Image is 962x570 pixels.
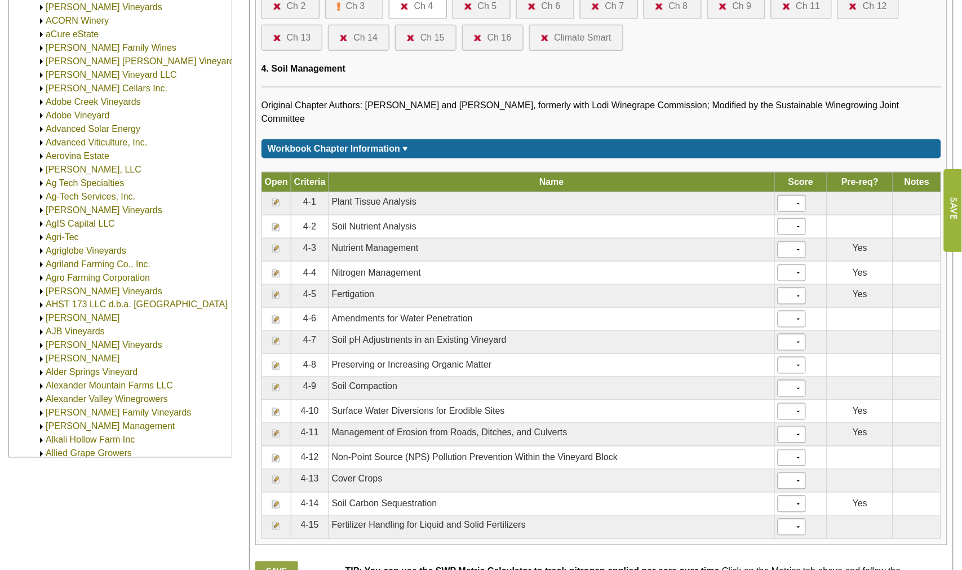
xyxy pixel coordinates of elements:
[46,151,109,161] a: Aerovina Estate
[46,246,126,255] a: Agriglobe Vineyards
[407,31,445,45] a: Ch 15
[46,273,150,282] a: Agro Farming Corporation
[353,31,378,45] div: Ch 14
[37,382,46,391] img: Expand Alexander Mountain Farms LLC
[827,423,893,447] td: Yes
[46,259,150,269] a: Agriland Farming Co., Inc.
[37,85,46,93] img: Expand Adelaida Cellars Inc.
[329,215,774,238] td: Soil Nutrient Analysis
[555,31,611,45] div: Climate Smart
[46,395,168,404] a: Alexander Valley Winegrowers
[340,31,378,45] a: Ch 14
[783,3,791,10] img: icon-no-questions-answered.png
[827,173,893,192] th: Pre-req?
[592,3,600,10] img: icon-no-questions-answered.png
[37,247,46,255] img: Expand Agriglobe Vineyards
[46,286,162,296] a: [PERSON_NAME] Vineyards
[37,315,46,323] img: Expand Ahven Vineyard
[46,43,176,52] a: [PERSON_NAME] Family Wines
[291,400,329,423] td: 4-10
[273,3,281,10] img: icon-no-questions-answered.png
[329,192,774,215] td: Plant Tissue Analysis
[46,219,115,228] a: AgIS Capital LLC
[329,447,774,470] td: Non-Point Source (NPS) Pollution Prevention Within the Vineyard Block
[46,29,99,39] a: aCure eState
[291,262,329,285] td: 4-4
[329,331,774,354] td: Soil pH Adjustments in an Existing Vineyard
[291,192,329,215] td: 4-1
[46,354,120,364] a: [PERSON_NAME]
[291,238,329,262] td: 4-3
[827,400,893,423] td: Yes
[46,408,191,418] a: [PERSON_NAME] Family Vineyards
[719,3,727,10] img: icon-no-questions-answered.png
[37,423,46,431] img: Expand Alfonso Elena Vineyard Management
[46,138,147,147] a: Advanced Viticulture, Inc.
[261,139,941,158] div: Click for more or less content
[329,516,774,539] td: Fertilizer Handling for Liquid and Solid Fertilizers
[37,30,46,39] img: Expand aCure eState
[261,100,899,123] span: Original Chapter Authors: [PERSON_NAME] and [PERSON_NAME], formerly with Lodi Winegrape Commissio...
[37,3,46,12] img: Expand Ackerman Vineyards
[46,300,228,310] a: AHST 173 LLC d.b.a. [GEOGRAPHIC_DATA]
[37,328,46,337] img: Expand AJB Vineyards
[528,3,536,10] img: icon-no-questions-answered.png
[46,178,124,188] a: Ag Tech Specialties
[37,193,46,201] img: Expand Ag-Tech Services, Inc.
[291,308,329,331] td: 4-6
[329,262,774,285] td: Nitrogen Management
[37,260,46,269] img: Expand Agriland Farming Co., Inc.
[893,173,941,192] th: Notes
[487,31,512,45] div: Ch 16
[329,173,774,192] th: Name
[329,423,774,447] td: Management of Erosion from Roads, Ditches, and Culverts
[37,206,46,215] img: Expand Agajanian Vineyards
[46,368,138,377] a: Alder Springs Vineyard
[261,64,345,73] span: 4. Soil Management
[37,17,46,25] img: Expand ACORN Winery
[46,97,141,107] a: Adobe Creek Vineyards
[37,179,46,188] img: Expand Ag Tech Specialties
[474,31,512,45] a: Ch 16
[37,166,46,174] img: Expand AF VINES, LLC
[329,377,774,400] td: Soil Compaction
[329,400,774,423] td: Surface Water Diversions for Erodible Sites
[46,192,135,201] a: Ag-Tech Services, Inc.
[46,56,234,66] a: [PERSON_NAME] [PERSON_NAME] Vineyard
[37,301,46,310] img: Expand AHST 173 LLC d.b.a. Domaine Helena
[291,285,329,308] td: 4-5
[46,205,162,215] a: [PERSON_NAME] Vineyards
[46,422,175,431] a: [PERSON_NAME] Management
[541,35,549,41] img: icon-no-questions-answered.png
[37,342,46,350] img: Expand Alan Foppiano Vineyards
[37,220,46,228] img: Expand AgIS Capital LLC
[340,35,348,41] img: icon-no-questions-answered.png
[402,147,408,151] img: sort_arrow_down.gif
[291,173,329,192] th: Criteria
[329,238,774,262] td: Nutrient Management
[291,354,329,377] td: 4-8
[46,111,110,120] a: Adobe Vineyard
[46,313,120,323] a: [PERSON_NAME]
[46,327,105,337] a: AJB Vineyards
[827,262,893,285] td: Yes
[827,238,893,262] td: Yes
[291,423,329,447] td: 4-11
[37,436,46,445] img: Expand Alkali Hollow Farm Inc
[37,58,46,66] img: Expand Adams Knoll Vineyard
[37,44,46,52] img: Expand Adair Family Wines
[46,435,135,445] a: Alkali Hollow Farm Inc
[401,3,409,10] img: icon-no-questions-answered.png
[37,450,46,458] img: Expand Allied Grape Growers
[37,409,46,418] img: Expand Alfaro Family Vineyards
[37,396,46,404] img: Expand Alexander Valley Winegrowers
[407,35,415,41] img: icon-no-questions-answered.png
[46,165,141,174] a: [PERSON_NAME], LLC
[291,331,329,354] td: 4-7
[37,98,46,107] img: Expand Adobe Creek Vineyards
[420,31,445,45] div: Ch 15
[37,112,46,120] img: Expand Adobe Vineyard
[541,31,611,45] a: Climate Smart
[291,516,329,539] td: 4-15
[827,285,893,308] td: Yes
